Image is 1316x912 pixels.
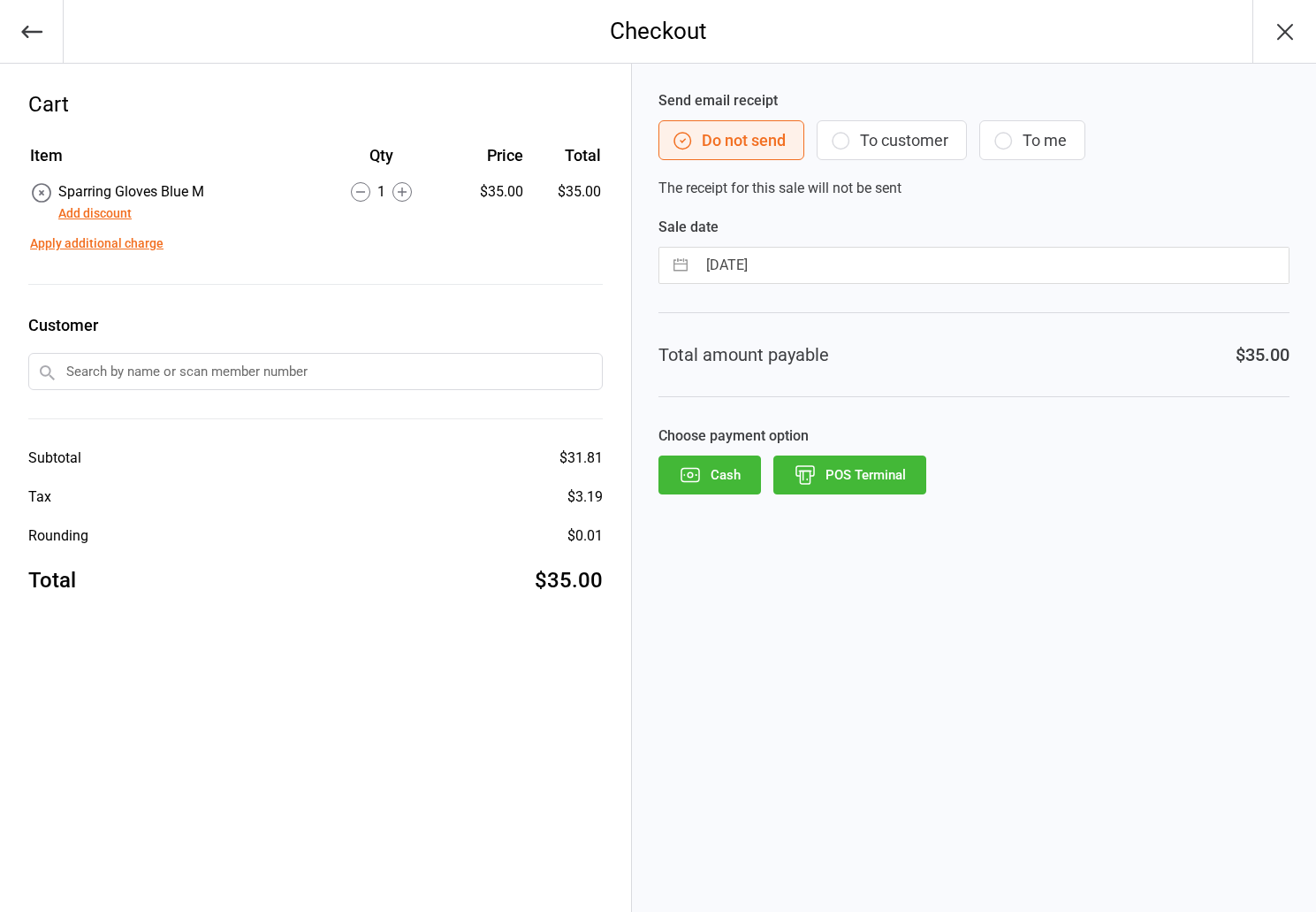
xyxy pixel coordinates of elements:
div: $35.00 [535,564,603,596]
button: To customer [817,120,967,160]
div: Tax [28,487,51,508]
label: Choose payment option [658,425,1289,447]
div: $31.81 [559,448,603,469]
button: Add discount [58,204,132,223]
div: The receipt for this sale will not be sent [658,90,1289,199]
button: Apply additional charge [30,234,164,253]
input: Search by name or scan member number [28,353,603,390]
div: Rounding [28,525,88,547]
button: Cash [658,456,761,494]
button: Do not send [658,120,804,160]
div: $35.00 [449,181,523,203]
div: $35.00 [1236,341,1289,368]
label: Customer [28,313,603,337]
label: Send email receipt [658,90,1289,111]
th: Qty [316,143,446,180]
button: To me [979,120,1085,160]
td: $35.00 [530,181,601,224]
div: Price [449,143,523,167]
div: 1 [316,181,446,203]
th: Total [530,143,601,180]
div: $0.01 [567,525,603,547]
div: $3.19 [567,487,603,508]
label: Sale date [658,217,1289,238]
button: POS Terminal [773,456,926,494]
div: Subtotal [28,448,81,469]
div: Total amount payable [658,341,829,368]
div: Total [28,564,76,596]
th: Item [30,143,315,180]
div: Cart [28,88,603,120]
span: Sparring Gloves Blue M [58,183,204,200]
